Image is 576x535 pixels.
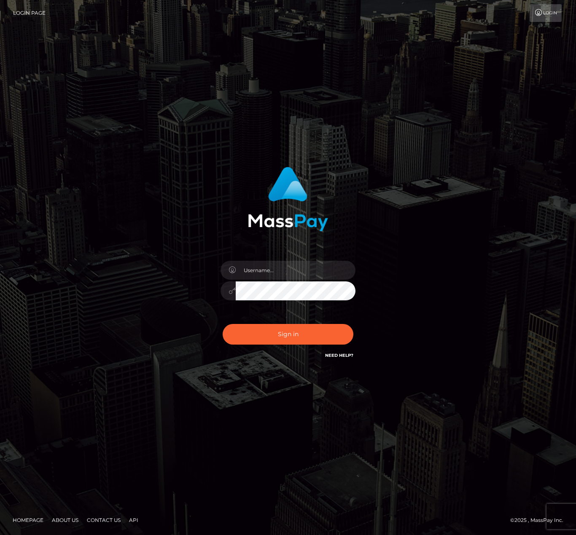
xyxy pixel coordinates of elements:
[325,353,353,358] a: Need Help?
[236,261,355,280] input: Username...
[9,514,47,527] a: Homepage
[510,516,570,525] div: © 2025 , MassPay Inc.
[126,514,142,527] a: API
[48,514,82,527] a: About Us
[83,514,124,527] a: Contact Us
[248,167,328,231] img: MassPay Login
[13,4,46,22] a: Login Page
[530,4,562,22] a: Login
[223,324,353,345] button: Sign in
